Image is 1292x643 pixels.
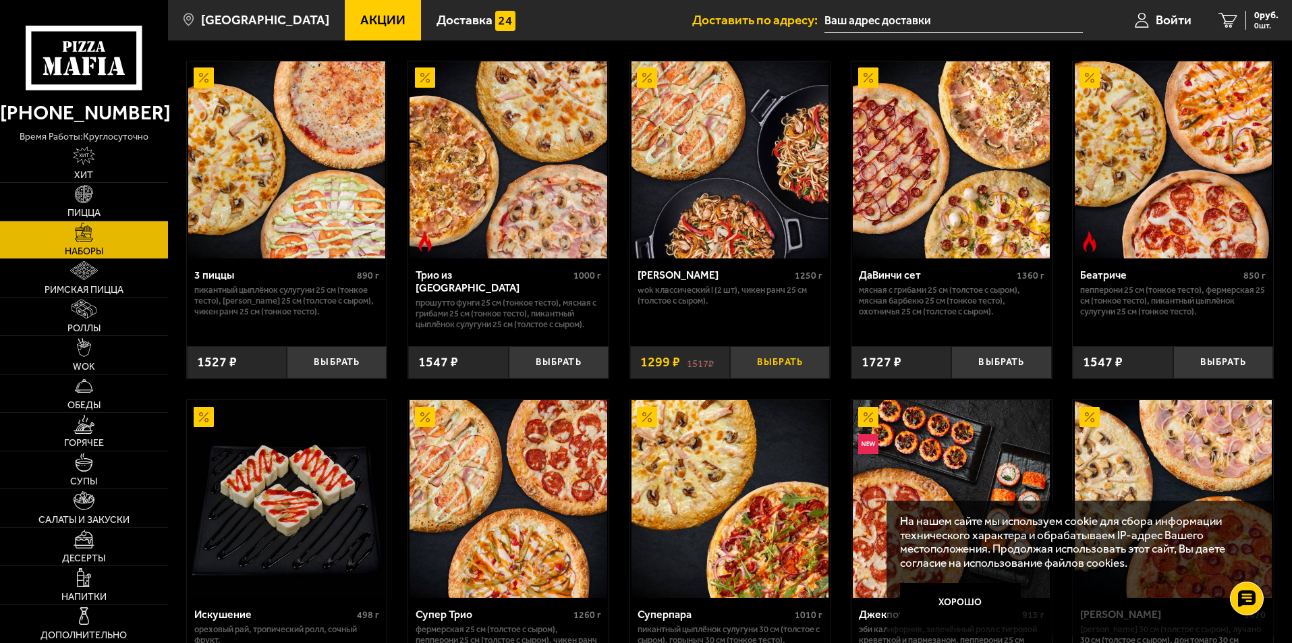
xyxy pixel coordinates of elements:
span: 1547 ₽ [1083,356,1123,369]
span: Салаты и закуски [38,515,130,525]
img: 3 пиццы [188,61,385,258]
img: Искушение [188,400,385,597]
span: Хит [74,171,93,180]
span: 1000 г [573,270,601,281]
span: 498 г [357,609,379,621]
a: АкционныйХет Трик [1073,400,1273,597]
p: Прошутто Фунги 25 см (тонкое тесто), Мясная с грибами 25 см (тонкое тесто), Пикантный цыплёнок су... [416,298,601,330]
a: АкционныйВилла Капри [630,61,831,258]
img: Трио из Рио [410,61,607,258]
div: Супер Трио [416,608,570,621]
img: Хет Трик [1075,400,1272,597]
p: Пикантный цыплёнок сулугуни 25 см (тонкое тесто), [PERSON_NAME] 25 см (толстое с сыром), Чикен Ра... [194,285,380,317]
button: Выбрать [1173,346,1273,379]
a: АкционныйОстрое блюдоБеатриче [1073,61,1273,258]
span: 1010 г [795,609,822,621]
span: Доставить по адресу: [692,13,824,26]
span: Войти [1156,13,1191,26]
span: 1360 г [1017,270,1044,281]
img: Акционный [637,407,657,427]
img: Акционный [415,67,435,88]
div: 3 пиццы [194,269,354,281]
img: Акционный [194,407,214,427]
span: [GEOGRAPHIC_DATA] [201,13,329,26]
span: 1527 ₽ [197,356,237,369]
button: Хорошо [900,583,1021,623]
img: Вилла Капри [631,61,828,258]
span: 0 руб. [1254,11,1279,20]
p: На нашем сайте мы используем cookie для сбора информации технического характера и обрабатываем IP... [900,514,1253,570]
img: Акционный [1079,67,1100,88]
span: Обеды [67,401,101,410]
a: АкционныйИскушение [187,400,387,597]
img: Беатриче [1075,61,1272,258]
span: 1260 г [573,609,601,621]
a: Акционный3 пиццы [187,61,387,258]
img: Акционный [637,67,657,88]
span: 1299 ₽ [640,356,680,369]
img: Акционный [1079,407,1100,427]
span: Доставка [437,13,493,26]
span: Супы [70,477,97,486]
span: Десерты [62,554,105,563]
span: Пицца [67,208,101,218]
span: Наборы [65,247,103,256]
button: Выбрать [730,346,830,379]
img: Супер Трио [410,400,607,597]
s: 1517 ₽ [687,356,714,369]
div: Искушение [194,608,354,621]
div: Суперпара [638,608,792,621]
img: Акционный [194,67,214,88]
p: Wok классический L (2 шт), Чикен Ранч 25 см (толстое с сыром). [638,285,823,306]
span: 890 г [357,270,379,281]
span: 1547 ₽ [418,356,458,369]
img: 15daf4d41897b9f0e9f617042186c801.svg [495,11,515,31]
button: Выбрать [951,346,1051,379]
img: Суперпара [631,400,828,597]
span: 1250 г [795,270,822,281]
span: 0 шт. [1254,22,1279,30]
div: Джекпот [859,608,1019,621]
div: Трио из [GEOGRAPHIC_DATA] [416,269,570,294]
img: Акционный [415,407,435,427]
button: Выбрать [287,346,387,379]
img: Острое блюдо [415,231,435,252]
a: АкционныйСуперпара [630,400,831,597]
a: АкционныйДаВинчи сет [851,61,1052,258]
img: Новинка [858,434,878,454]
img: Акционный [858,67,878,88]
img: Акционный [858,407,878,427]
div: ДаВинчи сет [859,269,1013,281]
p: Мясная с грибами 25 см (толстое с сыром), Мясная Барбекю 25 см (тонкое тесто), Охотничья 25 см (т... [859,285,1044,317]
span: Горячее [64,439,104,448]
span: Акции [360,13,405,26]
img: Острое блюдо [1079,231,1100,252]
a: АкционныйОстрое блюдоТрио из Рио [408,61,609,258]
span: Дополнительно [40,631,127,640]
img: Джекпот [853,400,1050,597]
input: Ваш адрес доставки [824,8,1083,33]
span: 850 г [1243,270,1266,281]
span: Роллы [67,324,101,333]
span: Напитки [61,592,107,602]
img: ДаВинчи сет [853,61,1050,258]
button: Выбрать [509,346,609,379]
span: Римская пицца [45,285,123,295]
span: WOK [73,362,95,372]
p: Пепперони 25 см (тонкое тесто), Фермерская 25 см (тонкое тесто), Пикантный цыплёнок сулугуни 25 с... [1080,285,1266,317]
span: 1727 ₽ [862,356,901,369]
div: Беатриче [1080,269,1240,281]
div: [PERSON_NAME] [638,269,792,281]
a: АкционныйСупер Трио [408,400,609,597]
a: АкционныйНовинкаДжекпот [851,400,1052,597]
